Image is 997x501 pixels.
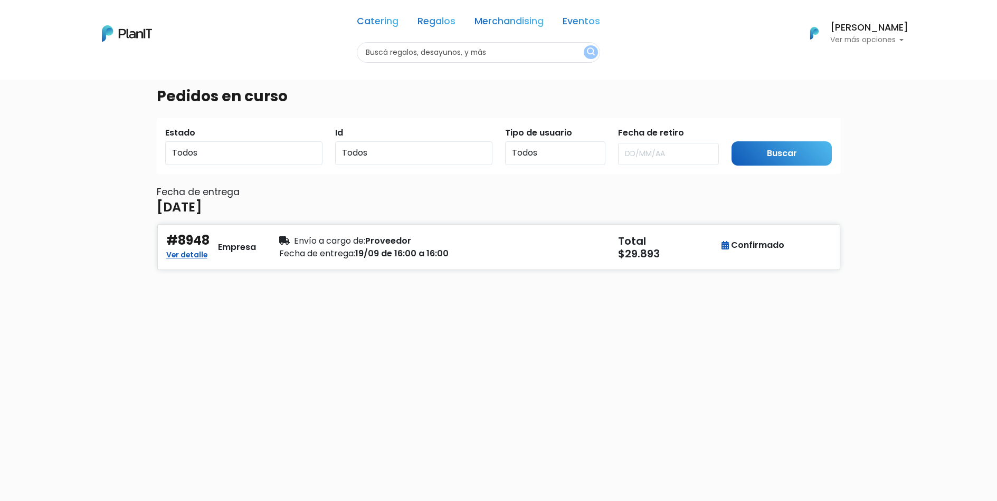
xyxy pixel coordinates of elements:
label: Submit [732,127,762,139]
a: Catering [357,17,398,30]
button: PlanIt Logo [PERSON_NAME] Ver más opciones [796,20,908,47]
h4: #8948 [166,233,210,248]
span: Envío a cargo de: [294,235,365,247]
h5: $29.893 [618,247,718,260]
img: search_button-432b6d5273f82d61273b3651a40e1bd1b912527efae98b1b7a1b2c0702e16a8d.svg [587,47,595,57]
img: PlanIt Logo [102,25,152,42]
a: Regalos [417,17,455,30]
input: Buscar [732,141,832,166]
h3: Pedidos en curso [157,88,288,105]
a: Ver detalle [166,247,207,260]
h6: [PERSON_NAME] [830,23,908,33]
label: Fecha de retiro [618,127,684,139]
input: DD/MM/AA [618,143,719,165]
a: Merchandising [474,17,544,30]
div: 19/09 de 16:00 a 16:00 [279,247,492,260]
label: Tipo de usuario [505,127,572,139]
label: Id [335,127,343,139]
p: Ver más opciones [830,36,908,44]
span: Fecha de entrega: [279,247,355,259]
h6: Fecha de entrega [157,187,841,198]
input: Buscá regalos, desayunos, y más [357,42,600,63]
div: Empresa [218,241,256,254]
button: #8948 Ver detalle Empresa Envío a cargo de:Proveedor Fecha de entrega:19/09 de 16:00 a 16:00 Tota... [157,224,841,271]
h5: Total [618,235,716,247]
a: Eventos [563,17,600,30]
h4: [DATE] [157,200,202,215]
div: Confirmado [721,239,784,252]
label: Estado [165,127,195,139]
div: Proveedor [279,235,492,247]
img: PlanIt Logo [803,22,826,45]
